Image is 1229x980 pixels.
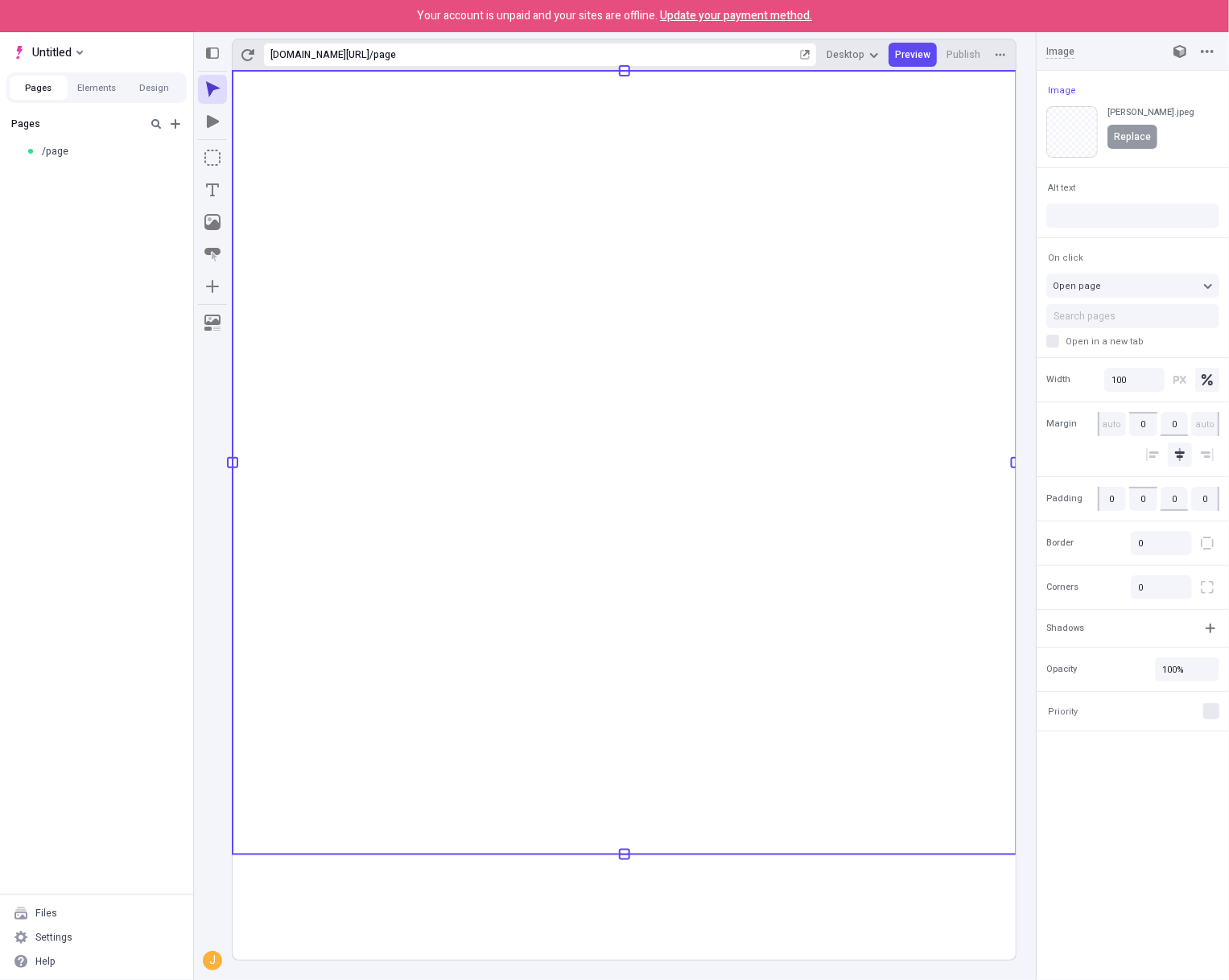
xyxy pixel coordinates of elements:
[42,145,68,158] span: /page
[198,208,227,237] button: Image
[6,40,89,64] button: Select site
[1046,335,1219,348] label: Open in a new tab
[1195,443,1219,467] button: Align right
[895,48,930,61] span: Preview
[1046,621,1084,635] span: Shadows
[1048,252,1083,264] span: On click
[1045,702,1081,721] button: Priority
[1046,44,1152,59] input: Image
[1046,106,1098,158] img: josh input
[198,240,227,269] button: Button
[660,7,812,24] span: Update your payment method.
[373,48,797,61] div: page
[126,76,184,100] button: Design
[1048,84,1076,97] span: Image
[1045,248,1087,267] button: On click
[1107,106,1194,118] div: [PERSON_NAME].jpeg
[1140,443,1165,467] button: Align left
[1045,178,1078,197] button: Alt text
[1054,310,1116,323] span: Search pages
[1195,368,1219,392] button: Percentage
[1046,418,1077,431] span: Margin
[1053,279,1101,293] span: Open page
[270,48,369,61] div: [URL][DOMAIN_NAME]
[1168,368,1192,392] button: Pixels
[1046,492,1083,505] span: Padding
[198,143,227,172] button: Box
[1046,537,1074,550] span: Border
[10,76,68,100] button: Pages
[946,48,980,61] span: Publish
[1046,274,1219,298] button: Open page
[889,43,937,67] button: Preview
[35,907,57,920] div: Files
[35,931,72,944] div: Settings
[35,955,56,968] div: Help
[369,48,373,61] div: /
[204,953,221,969] div: j
[166,114,185,134] button: Add new
[1168,443,1192,467] button: Align center
[940,43,987,67] button: Publish
[1098,412,1126,436] input: auto
[1046,662,1077,676] span: Opacity
[1107,125,1157,149] button: Replace
[1048,706,1078,718] span: Priority
[1046,581,1078,595] span: Corners
[1129,412,1157,436] input: auto
[68,76,126,100] button: Elements
[11,117,140,130] div: Pages
[32,43,72,62] span: Untitled
[1114,130,1151,143] span: Replace
[820,43,885,67] button: Desktop
[1161,412,1189,436] input: auto
[1191,412,1219,436] input: auto
[417,7,812,25] p: Your account is unpaid and your sites are offline.
[198,175,227,204] button: Text
[1048,182,1075,194] span: Alt text
[827,48,864,61] span: Desktop
[1045,80,1079,100] button: Image
[1046,304,1219,328] button: Search pages
[1046,373,1070,386] span: Width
